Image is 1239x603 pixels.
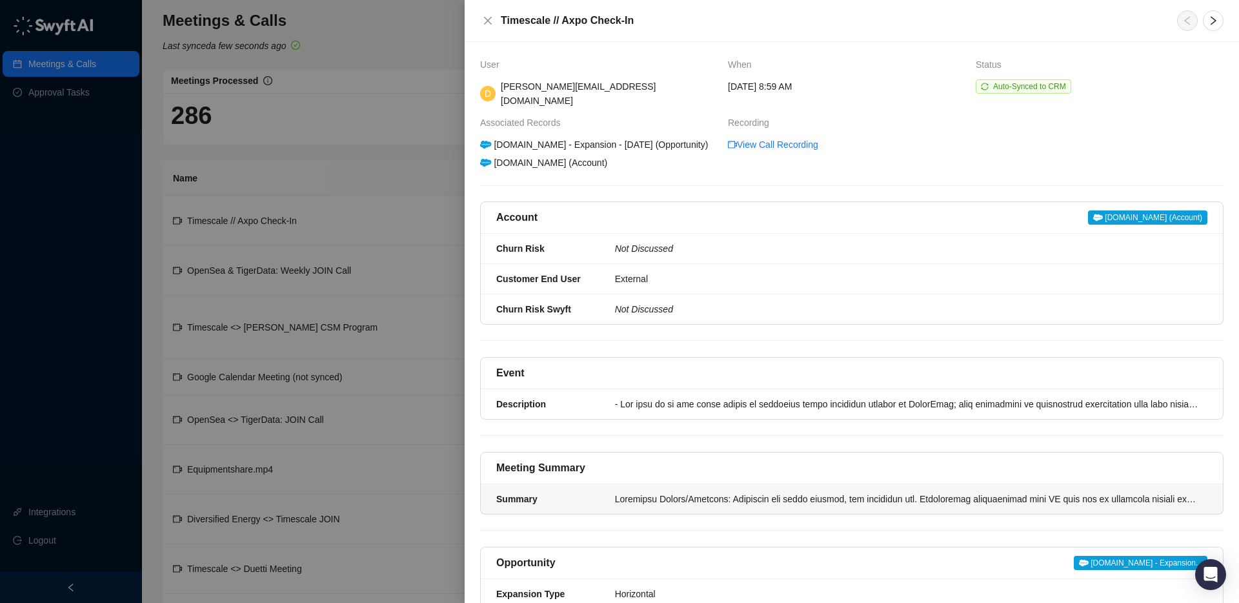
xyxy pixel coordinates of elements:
span: close [483,15,493,26]
strong: Customer End User [496,274,581,284]
a: video-cameraView Call Recording [728,138,818,152]
h5: Meeting Summary [496,460,585,476]
a: [DOMAIN_NAME] - Expansion... [1074,555,1207,571]
span: Auto-Synced to CRM [993,82,1066,91]
span: Associated Records [480,116,567,130]
span: [DATE] 8:59 AM [728,79,792,94]
h5: Timescale // Axpo Check-In [501,13,1162,28]
strong: Summary [496,494,538,504]
h5: Account [496,210,538,225]
span: Recording [728,116,776,130]
span: D [485,87,491,101]
span: When [728,57,758,72]
button: Close [480,13,496,28]
strong: Expansion Type [496,589,565,599]
strong: Description [496,399,546,409]
span: right [1208,15,1218,26]
strong: Churn Risk Swyft [496,304,571,314]
span: [PERSON_NAME][EMAIL_ADDRESS][DOMAIN_NAME] [501,81,656,106]
i: Not Discussed [615,304,673,314]
span: User [480,57,506,72]
h5: Opportunity [496,555,556,571]
span: sync [981,83,989,90]
h5: Event [496,365,525,381]
span: video-camera [728,140,737,149]
div: [DOMAIN_NAME] - Expansion - [DATE] (Opportunity) [478,138,710,152]
div: Horizontal [615,587,1200,601]
span: [DOMAIN_NAME] - Expansion... [1074,556,1207,570]
div: External [615,272,1200,286]
div: Loremipsu Dolors/Ametcons: Adipiscin eli seddo eiusmod, tem incididun utl. Etdoloremag aliquaenim... [615,492,1200,506]
div: [DOMAIN_NAME] (Account) [478,156,609,170]
div: Open Intercom Messenger [1195,559,1226,590]
i: Not Discussed [615,243,673,254]
span: Status [976,57,1008,72]
div: - Lor ipsu do si ame conse adipis el seddoeius tempo incididun utlabor et DolorEmag; aliq enimadm... [615,397,1200,411]
a: [DOMAIN_NAME] (Account) [1088,210,1207,225]
strong: Churn Risk [496,243,545,254]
